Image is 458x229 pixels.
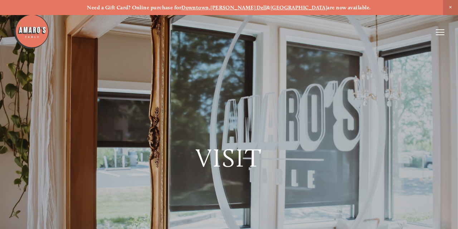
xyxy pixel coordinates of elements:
a: [PERSON_NAME] Dell [210,4,267,11]
span: Visit [196,143,262,173]
strong: & [267,4,270,11]
img: Amaro's Table [14,14,49,49]
strong: are now available. [327,4,371,11]
strong: Need a Gift Card? Online purchase for [87,4,181,11]
strong: , [209,4,210,11]
a: Downtown [181,4,209,11]
a: [GEOGRAPHIC_DATA] [271,4,327,11]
